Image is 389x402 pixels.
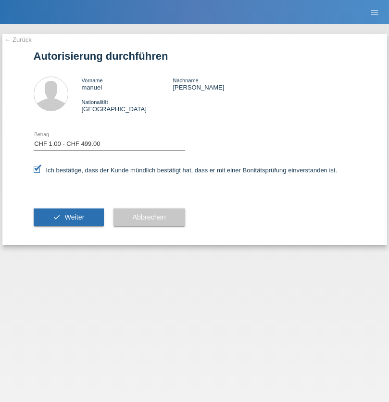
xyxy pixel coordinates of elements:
[173,78,198,83] span: Nachname
[370,8,379,17] i: menu
[53,213,61,221] i: check
[34,50,356,62] h1: Autorisierung durchführen
[365,9,384,15] a: menu
[82,98,173,113] div: [GEOGRAPHIC_DATA]
[173,77,264,91] div: [PERSON_NAME]
[82,99,108,105] span: Nationalität
[34,167,338,174] label: Ich bestätige, dass der Kunde mündlich bestätigt hat, dass er mit einer Bonitätsprüfung einversta...
[34,208,104,227] button: check Weiter
[113,208,185,227] button: Abbrechen
[5,36,32,43] a: ← Zurück
[82,77,173,91] div: manuel
[133,213,166,221] span: Abbrechen
[82,78,103,83] span: Vorname
[64,213,84,221] span: Weiter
